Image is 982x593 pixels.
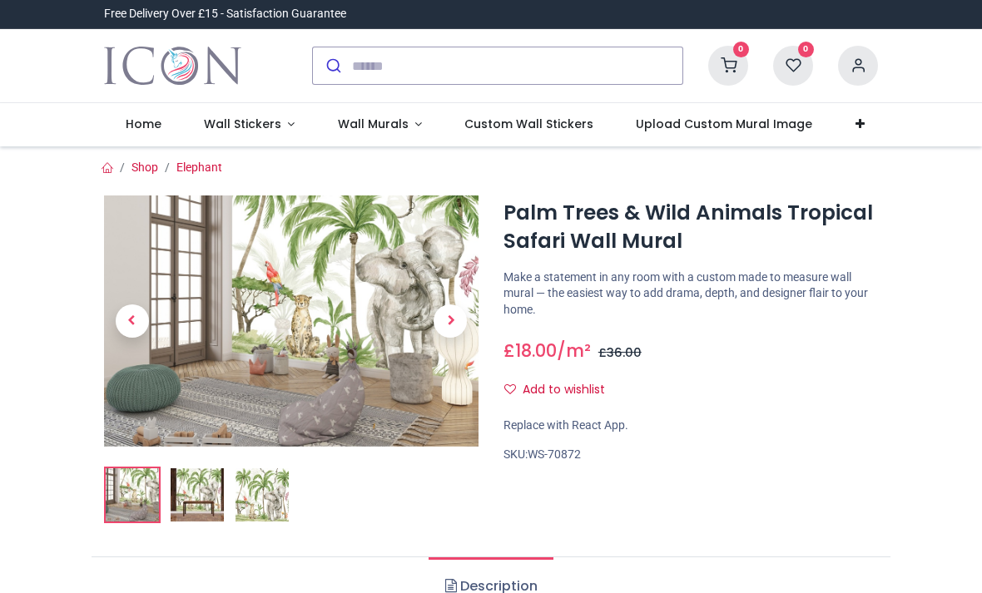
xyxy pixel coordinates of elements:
[104,42,241,89] img: Icon Wall Stickers
[798,42,814,57] sup: 0
[503,269,878,319] p: Make a statement in any room with a custom made to measure wall mural — the easiest way to add dr...
[171,468,224,521] img: WS-70872-02
[607,344,642,361] span: 36.00
[423,233,479,408] a: Next
[515,339,557,363] span: 18.00
[236,468,289,521] img: WS-70872-03
[636,116,812,132] span: Upload Custom Mural Image
[338,116,409,132] span: Wall Murals
[504,383,516,395] i: Add to wishlist
[204,116,281,132] span: Wall Stickers
[116,304,149,338] span: Previous
[316,103,444,146] a: Wall Murals
[104,233,161,408] a: Previous
[104,6,346,22] div: Free Delivery Over £15 - Satisfaction Guarantee
[126,116,161,132] span: Home
[464,116,593,132] span: Custom Wall Stickers
[528,6,878,22] iframe: Customer reviews powered by Trustpilot
[503,447,878,463] div: SKU:
[104,42,241,89] a: Logo of Icon Wall Stickers
[773,58,813,72] a: 0
[598,344,642,361] span: £
[503,339,557,363] span: £
[503,199,878,256] h1: Palm Trees & Wild Animals Tropical Safari Wall Mural
[528,447,581,461] span: WS-70872
[104,195,479,446] img: Palm Trees & Wild Animals Tropical Safari Wall Mural
[131,161,158,174] a: Shop
[708,58,748,72] a: 0
[503,376,619,404] button: Add to wishlistAdd to wishlist
[503,418,878,434] div: Replace with React App.
[182,103,316,146] a: Wall Stickers
[434,304,467,338] span: Next
[106,468,159,521] img: Palm Trees & Wild Animals Tropical Safari Wall Mural
[557,339,591,363] span: /m²
[733,42,749,57] sup: 0
[313,47,352,84] button: Submit
[176,161,222,174] a: Elephant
